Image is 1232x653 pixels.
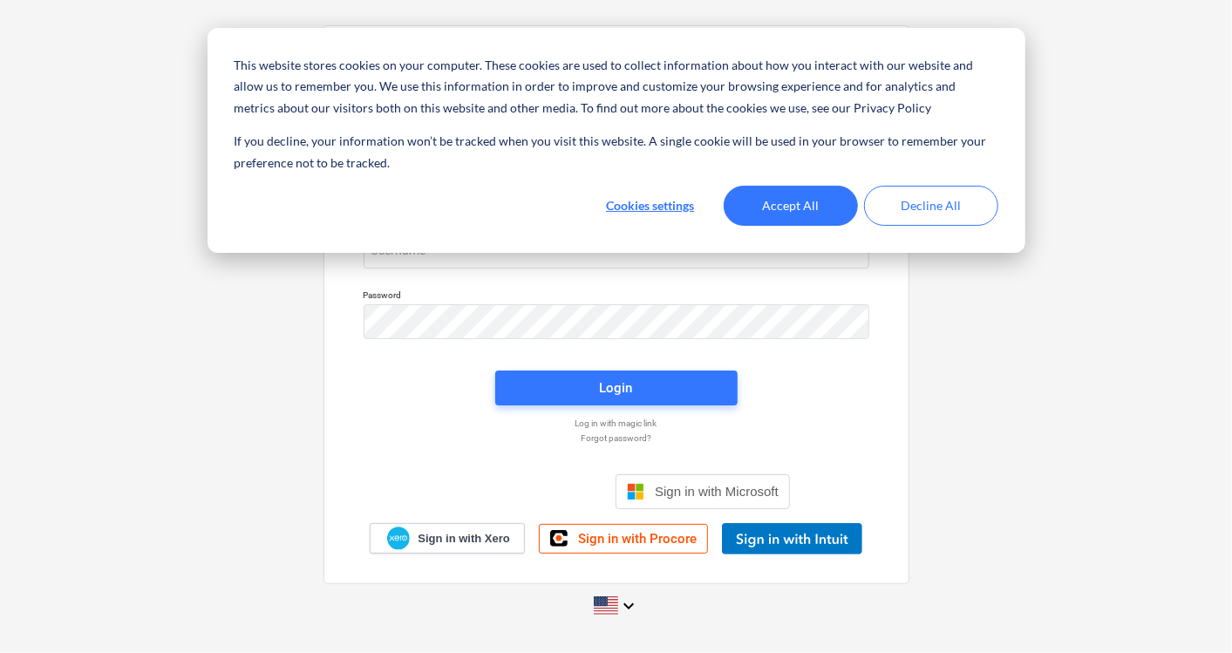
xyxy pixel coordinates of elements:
span: Sign in with Xero [418,531,509,547]
a: Forgot password? [355,432,878,444]
span: Sign in with Microsoft [655,484,779,499]
a: Sign in with Procore [539,524,708,554]
p: If you decline, your information won’t be tracked when you visit this website. A single cookie wi... [234,131,997,173]
button: Cookies settings [583,186,718,226]
div: Cookie banner [208,28,1025,253]
button: Login [495,371,738,405]
a: Log in with magic link [355,418,878,429]
a: Sign in with Xero [370,523,525,554]
p: This website stores cookies on your computer. These cookies are used to collect information about... [234,55,997,119]
img: Xero logo [387,527,410,550]
i: keyboard_arrow_down [618,595,639,616]
div: Login [600,377,633,399]
button: Accept All [724,186,858,226]
p: Password [364,289,869,304]
button: Decline All [864,186,998,226]
iframe: Chat Widget [1145,569,1232,653]
iframe: Sign in with Google Button [433,473,610,511]
img: Microsoft logo [627,483,644,500]
span: Sign in with Procore [578,531,697,547]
